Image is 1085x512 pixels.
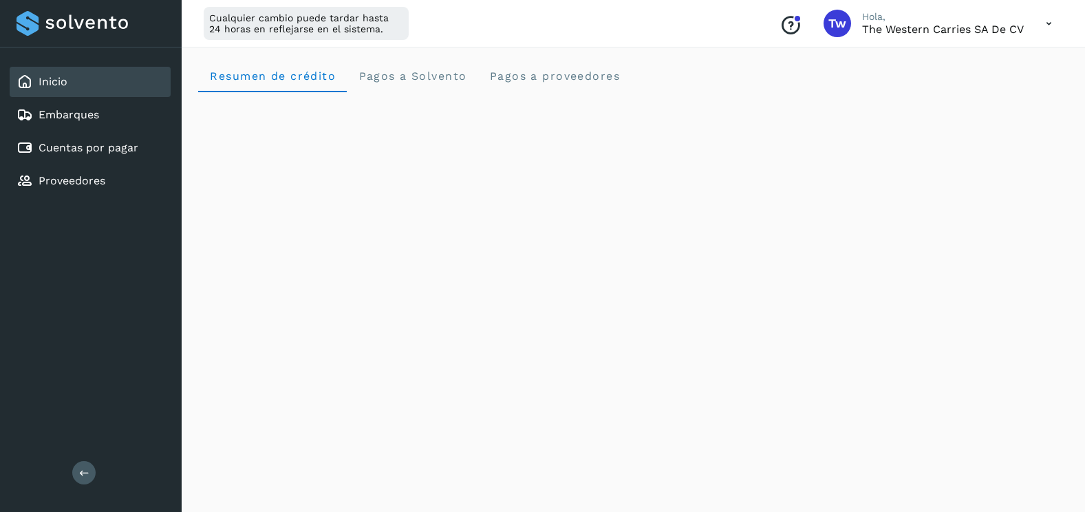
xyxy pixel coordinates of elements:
[39,174,105,187] a: Proveedores
[10,133,171,163] div: Cuentas por pagar
[209,70,336,83] span: Resumen de crédito
[488,70,620,83] span: Pagos a proveedores
[204,7,409,40] div: Cualquier cambio puede tardar hasta 24 horas en reflejarse en el sistema.
[358,70,466,83] span: Pagos a Solvento
[10,100,171,130] div: Embarques
[39,108,99,121] a: Embarques
[862,11,1024,23] p: Hola,
[10,166,171,196] div: Proveedores
[10,67,171,97] div: Inicio
[39,75,67,88] a: Inicio
[39,141,138,154] a: Cuentas por pagar
[862,23,1024,36] p: The western carries SA de CV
